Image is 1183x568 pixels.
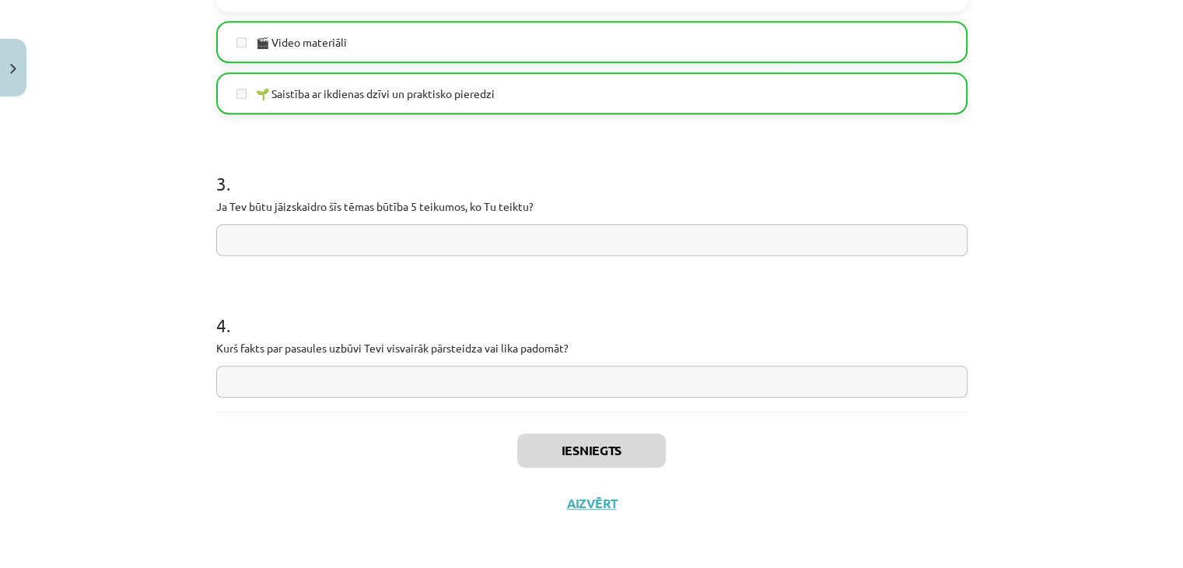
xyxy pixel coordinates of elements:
[216,287,968,335] h1: 4 .
[562,496,621,511] button: Aizvērt
[256,86,495,102] span: 🌱 Saistība ar ikdienas dzīvi un praktisko pieredzi
[216,146,968,194] h1: 3 .
[236,37,247,47] input: 🎬 Video materiāli
[517,433,666,468] button: Iesniegts
[256,34,347,51] span: 🎬 Video materiāli
[10,64,16,74] img: icon-close-lesson-0947bae3869378f0d4975bcd49f059093ad1ed9edebbc8119c70593378902aed.svg
[216,198,968,215] p: Ja Tev būtu jāizskaidro šīs tēmas būtība 5 teikumos, ko Tu teiktu?
[216,340,968,356] p: Kurš fakts par pasaules uzbūvi Tevi visvairāk pārsteidza vai lika padomāt?
[236,89,247,99] input: 🌱 Saistība ar ikdienas dzīvi un praktisko pieredzi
